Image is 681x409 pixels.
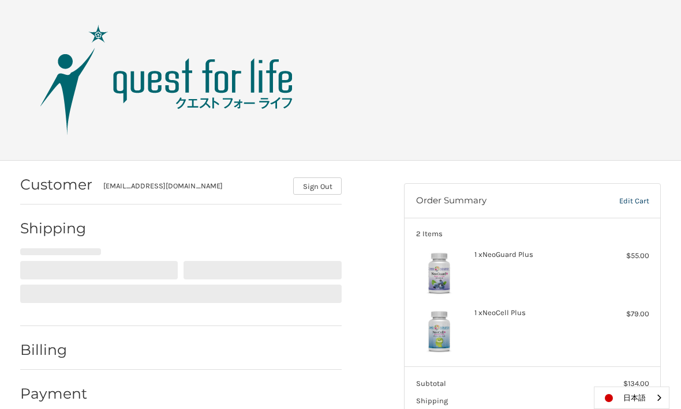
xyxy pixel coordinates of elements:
[416,195,580,207] h3: Order Summary
[23,22,311,138] img: クエスト・グループ
[416,229,649,238] h3: 2 Items
[594,387,669,408] a: 日本語
[594,387,669,409] aside: Language selected: 日本語
[579,195,649,207] a: Edit Cart
[474,250,588,259] h4: 1 x NeoGuard Plus
[591,308,649,320] div: $79.00
[293,177,342,195] button: Sign Out
[20,219,88,237] h2: Shipping
[20,176,92,194] h2: Customer
[594,387,669,409] div: Language
[591,250,649,262] div: $55.00
[416,396,448,405] span: Shipping
[20,341,88,359] h2: Billing
[474,308,588,317] h4: 1 x NeoCell Plus
[20,385,88,403] h2: Payment
[623,379,649,388] span: $134.00
[103,180,282,195] div: [EMAIL_ADDRESS][DOMAIN_NAME]
[416,379,446,388] span: Subtotal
